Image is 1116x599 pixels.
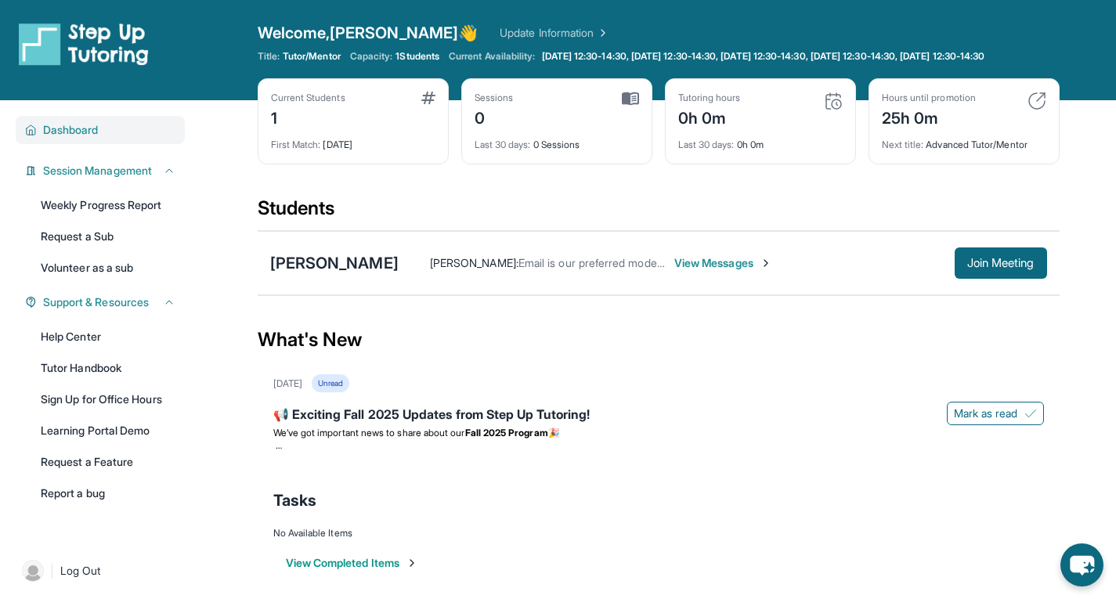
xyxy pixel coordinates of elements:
div: Current Students [271,92,345,104]
span: Email is our preferred mode of communication. 😊 [518,256,767,269]
span: We’ve got important news to share about our [273,427,465,438]
div: 0 Sessions [475,129,639,151]
button: View Completed Items [286,555,418,571]
div: 25h 0m [882,104,976,129]
span: Current Availability: [449,50,535,63]
span: Tutor/Mentor [283,50,341,63]
span: Dashboard [43,122,99,138]
a: Learning Portal Demo [31,417,185,445]
a: Volunteer as a sub [31,254,185,282]
div: 📢 Exciting Fall 2025 Updates from Step Up Tutoring! [273,405,1044,427]
span: Join Meeting [967,258,1035,268]
div: No Available Items [273,527,1044,539]
a: |Log Out [16,554,185,588]
img: card [622,92,639,106]
span: [PERSON_NAME] : [430,256,518,269]
span: Welcome, [PERSON_NAME] 👋 [258,22,479,44]
a: [DATE] 12:30-14:30, [DATE] 12:30-14:30, [DATE] 12:30-14:30, [DATE] 12:30-14:30, [DATE] 12:30-14:30 [539,50,988,63]
a: Request a Sub [31,222,185,251]
div: [DATE] [271,129,435,151]
a: Update Information [500,25,609,41]
button: Dashboard [37,122,175,138]
div: Hours until promotion [882,92,976,104]
div: 0h 0m [678,129,843,151]
button: Mark as read [947,402,1044,425]
div: 1 [271,104,345,129]
span: Session Management [43,163,152,179]
a: Report a bug [31,479,185,507]
img: Chevron-Right [760,257,772,269]
div: Tutoring hours [678,92,741,104]
img: logo [19,22,149,66]
img: user-img [22,560,44,582]
div: 0h 0m [678,104,741,129]
span: Title: [258,50,280,63]
a: Help Center [31,323,185,351]
div: Students [258,196,1060,230]
div: [PERSON_NAME] [270,252,399,274]
button: Join Meeting [955,247,1047,279]
div: 0 [475,104,514,129]
a: Sign Up for Office Hours [31,385,185,413]
img: card [1028,92,1046,110]
span: Log Out [60,563,101,579]
a: Weekly Progress Report [31,191,185,219]
strong: Fall 2025 Program [465,427,548,438]
a: Request a Feature [31,448,185,476]
span: View Messages [674,255,772,271]
span: | [50,561,54,580]
div: [DATE] [273,377,302,390]
span: 1 Students [395,50,439,63]
img: card [421,92,435,104]
img: Chevron Right [594,25,609,41]
button: Support & Resources [37,294,175,310]
img: Mark as read [1024,407,1037,420]
button: Session Management [37,163,175,179]
div: Sessions [475,92,514,104]
span: Mark as read [954,406,1018,421]
div: What's New [258,305,1060,374]
a: Tutor Handbook [31,354,185,382]
span: Support & Resources [43,294,149,310]
div: Unread [312,374,349,392]
img: card [824,92,843,110]
span: 🎉 [548,427,560,438]
span: Next title : [882,139,924,150]
span: Last 30 days : [678,139,735,150]
span: First Match : [271,139,321,150]
span: Last 30 days : [475,139,531,150]
span: Capacity: [350,50,393,63]
span: [DATE] 12:30-14:30, [DATE] 12:30-14:30, [DATE] 12:30-14:30, [DATE] 12:30-14:30, [DATE] 12:30-14:30 [542,50,985,63]
div: Advanced Tutor/Mentor [882,129,1046,151]
span: Tasks [273,489,316,511]
button: chat-button [1060,543,1103,586]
